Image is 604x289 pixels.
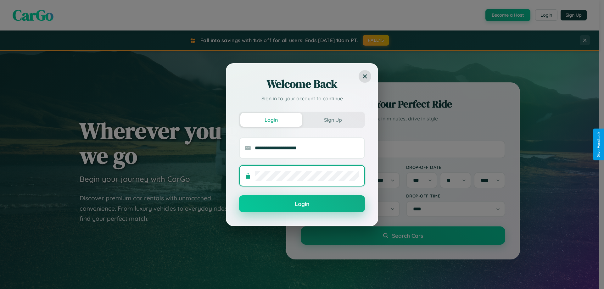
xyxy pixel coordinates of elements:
button: Login [239,195,365,212]
button: Sign Up [302,113,364,127]
h2: Welcome Back [239,76,365,92]
button: Login [240,113,302,127]
div: Give Feedback [596,132,601,157]
p: Sign in to your account to continue [239,95,365,102]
